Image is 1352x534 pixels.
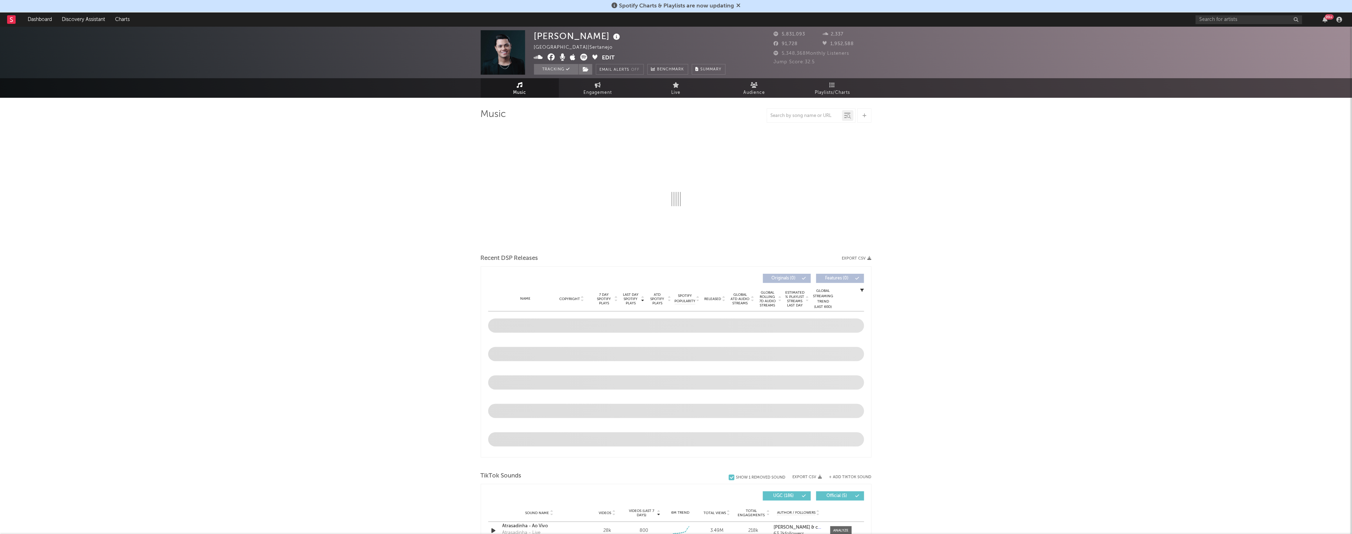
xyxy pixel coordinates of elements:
span: Music [513,89,526,97]
a: Engagement [559,78,637,98]
strong: [PERSON_NAME] & cantorferrugem [774,525,850,530]
button: Originals(0) [763,274,811,283]
em: Off [631,68,640,72]
span: 1,952,588 [823,42,854,46]
span: 91,728 [774,42,798,46]
a: Atrasadinha - Ao Vivo [502,523,577,530]
span: 5,348,368 Monthly Listeners [774,51,850,56]
span: Global Rolling 7D Audio Streams [758,290,777,308]
span: Dismiss [736,3,740,9]
a: Discovery Assistant [57,12,110,27]
div: 6M Trend [664,510,697,516]
span: Total Engagements [737,509,766,517]
a: Live [637,78,715,98]
div: [PERSON_NAME] [534,30,622,42]
div: Name [502,296,549,301]
button: Export CSV [842,256,872,261]
span: Audience [743,89,765,97]
div: 99 + [1325,14,1334,20]
span: Engagement [584,89,612,97]
span: Spotify Popularity [674,293,695,304]
button: + Add TikTok Sound [822,475,872,479]
a: [PERSON_NAME] & cantorferrugem [774,525,823,530]
button: UGC(186) [763,491,811,501]
input: Search for artists [1196,15,1302,24]
span: Features ( 0 ) [821,276,853,281]
span: ATD Spotify Plays [648,293,667,305]
a: Audience [715,78,793,98]
button: Export CSV [793,475,822,479]
a: Charts [110,12,135,27]
span: Originals ( 0 ) [767,276,800,281]
span: Last Day Spotify Plays [621,293,640,305]
button: 99+ [1323,17,1328,22]
span: Global ATD Audio Streams [731,293,750,305]
span: Author / Followers [777,511,815,515]
span: Live [672,89,681,97]
span: Playlists/Charts [815,89,850,97]
span: Videos [599,511,612,515]
span: Spotify Charts & Playlists are now updating [619,3,734,9]
button: Tracking [534,64,578,75]
button: Edit [602,54,615,63]
span: Total Views [704,511,726,515]
span: TikTok Sounds [481,472,522,480]
div: Global Streaming Trend (Last 60D) [813,288,834,310]
button: Official(5) [816,491,864,501]
a: Benchmark [647,64,688,75]
span: Benchmark [657,65,684,74]
input: Search by song name or URL [767,113,842,119]
span: Official ( 5 ) [821,494,853,498]
a: Music [481,78,559,98]
button: Email AlertsOff [596,64,644,75]
span: Recent DSP Releases [481,254,538,263]
button: Summary [692,64,726,75]
span: Estimated % Playlist Streams Last Day [785,290,805,308]
div: Show 1 Removed Sound [736,475,786,480]
span: Released [705,297,721,301]
span: 7 Day Spotify Plays [595,293,614,305]
div: [GEOGRAPHIC_DATA] | Sertanejo [534,43,621,52]
button: Features(0) [816,274,864,283]
span: 2,337 [823,32,844,37]
span: Jump Score: 32.5 [774,60,815,64]
a: Dashboard [23,12,57,27]
span: UGC ( 186 ) [767,494,800,498]
span: Copyright [559,297,580,301]
span: Summary [701,68,722,71]
span: 5,831,093 [774,32,806,37]
a: Playlists/Charts [793,78,872,98]
button: + Add TikTok Sound [829,475,872,479]
span: Sound Name [526,511,549,515]
span: Videos (last 7 days) [627,509,656,517]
